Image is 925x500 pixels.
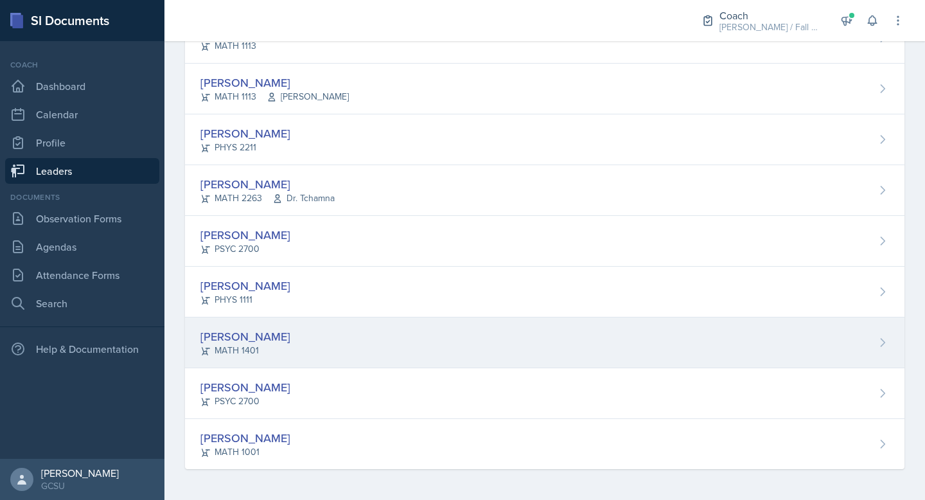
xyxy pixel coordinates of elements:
a: Attendance Forms [5,262,159,288]
div: Help & Documentation [5,336,159,362]
div: [PERSON_NAME] [41,467,119,479]
a: Agendas [5,234,159,260]
a: [PERSON_NAME] MATH 2263Dr. Tchamna [185,165,904,216]
a: [PERSON_NAME] PHYS 2211 [185,114,904,165]
div: MATH 1113 [200,90,349,103]
a: Search [5,290,159,316]
div: [PERSON_NAME] [200,277,290,294]
div: MATH 2263 [200,192,335,205]
div: MATH 1113 [200,39,290,53]
div: [PERSON_NAME] [200,175,335,193]
a: [PERSON_NAME] MATH 1001 [185,419,904,469]
a: [PERSON_NAME] PSYC 2700 [185,368,904,419]
span: [PERSON_NAME] [267,90,349,103]
div: [PERSON_NAME] [200,379,290,396]
div: MATH 1001 [200,445,290,459]
div: [PERSON_NAME] [200,429,290,447]
a: Leaders [5,158,159,184]
div: [PERSON_NAME] [200,125,290,142]
a: [PERSON_NAME] PSYC 2700 [185,216,904,267]
div: GCSU [41,479,119,492]
div: PSYC 2700 [200,395,290,408]
a: [PERSON_NAME] MATH 1113[PERSON_NAME] [185,64,904,114]
div: [PERSON_NAME] [200,74,349,91]
a: [PERSON_NAME] MATH 1401 [185,317,904,368]
a: Profile [5,130,159,156]
div: Documents [5,192,159,203]
div: MATH 1401 [200,344,290,357]
div: [PERSON_NAME] [200,328,290,345]
div: [PERSON_NAME] [200,226,290,244]
a: [PERSON_NAME] PHYS 1111 [185,267,904,317]
div: PHYS 1111 [200,293,290,307]
div: Coach [719,8,822,23]
div: PHYS 2211 [200,141,290,154]
div: [PERSON_NAME] / Fall 2025 [719,21,822,34]
a: Observation Forms [5,206,159,231]
div: Coach [5,59,159,71]
span: Dr. Tchamna [272,192,335,205]
a: Dashboard [5,73,159,99]
div: PSYC 2700 [200,242,290,256]
a: Calendar [5,102,159,127]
